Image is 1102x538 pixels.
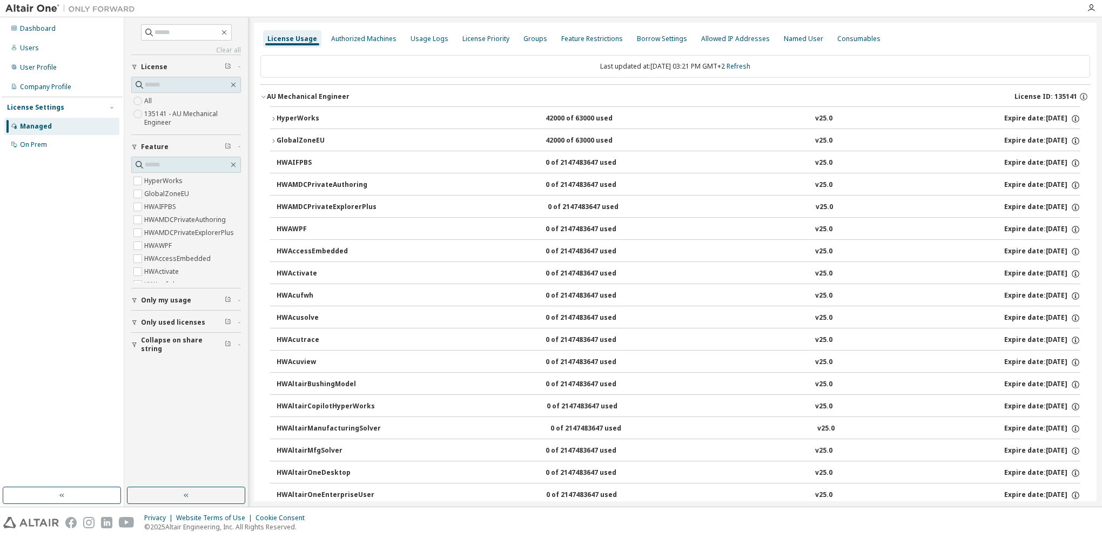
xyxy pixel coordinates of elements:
label: 135141 - AU Mechanical Engineer [144,107,241,129]
div: HWAltairCopilotHyperWorks [277,402,375,412]
div: License Settings [7,103,64,112]
button: License [131,55,241,79]
div: v25.0 [815,402,832,412]
div: Privacy [144,514,176,522]
button: HWAcusolve0 of 2147483647 usedv25.0Expire date:[DATE] [277,306,1080,330]
div: 0 of 2147483647 used [546,446,643,456]
div: 0 of 2147483647 used [546,490,643,500]
div: HWAcufwh [277,291,374,301]
span: Feature [141,143,169,151]
div: Usage Logs [411,35,448,43]
div: HWAcutrace [277,335,374,345]
div: Expire date: [DATE] [1004,402,1080,412]
img: youtube.svg [119,517,135,528]
a: Refresh [727,62,750,71]
button: HWAcuview0 of 2147483647 usedv25.0Expire date:[DATE] [277,351,1080,374]
div: Expire date: [DATE] [1004,291,1080,301]
div: Expire date: [DATE] [1004,203,1080,212]
button: HWAMDCPrivateAuthoring0 of 2147483647 usedv25.0Expire date:[DATE] [277,173,1080,197]
label: HWAMDCPrivateExplorerPlus [144,226,236,239]
button: HWAltairBushingModel0 of 2147483647 usedv25.0Expire date:[DATE] [277,373,1080,396]
button: HyperWorks42000 of 63000 usedv25.0Expire date:[DATE] [270,107,1080,131]
div: v25.0 [815,180,832,190]
button: HWAltairManufacturingSolver0 of 2147483647 usedv25.0Expire date:[DATE] [277,417,1080,441]
p: © 2025 Altair Engineering, Inc. All Rights Reserved. [144,522,311,532]
div: HWAWPF [277,225,374,234]
div: HWAltairOneEnterpriseUser [277,490,374,500]
div: Expire date: [DATE] [1004,225,1080,234]
span: Clear filter [225,63,231,71]
div: On Prem [20,140,47,149]
button: HWActivate0 of 2147483647 usedv25.0Expire date:[DATE] [277,262,1080,286]
div: v25.0 [815,269,832,279]
div: Expire date: [DATE] [1004,490,1080,500]
label: HWActivate [144,265,181,278]
button: Only my usage [131,288,241,312]
button: HWAIFPBS0 of 2147483647 usedv25.0Expire date:[DATE] [277,151,1080,175]
img: linkedin.svg [101,517,112,528]
span: Clear filter [225,318,231,327]
label: HyperWorks [144,174,185,187]
img: facebook.svg [65,517,77,528]
div: 42000 of 63000 used [546,114,643,124]
div: License Priority [462,35,509,43]
button: AU Mechanical EngineerLicense ID: 135141 [260,85,1090,109]
div: v25.0 [815,114,832,124]
div: 0 of 2147483647 used [546,180,643,190]
div: HWAltairMfgSolver [277,446,374,456]
button: HWAltairMfgSolver0 of 2147483647 usedv25.0Expire date:[DATE] [277,439,1080,463]
div: Expire date: [DATE] [1004,446,1080,456]
div: 0 of 2147483647 used [547,402,644,412]
div: HWAltairManufacturingSolver [277,424,381,434]
button: HWAWPF0 of 2147483647 usedv25.0Expire date:[DATE] [277,218,1080,241]
div: Expire date: [DATE] [1004,335,1080,345]
div: Borrow Settings [637,35,687,43]
div: Expire date: [DATE] [1004,269,1080,279]
div: AU Mechanical Engineer [267,92,350,101]
label: HWAWPF [144,239,174,252]
button: Only used licenses [131,311,241,334]
div: 0 of 2147483647 used [550,424,648,434]
div: HWAMDCPrivateExplorerPlus [277,203,377,212]
img: altair_logo.svg [3,517,59,528]
div: Expire date: [DATE] [1004,424,1080,434]
button: HWAltairOneEnterpriseUser0 of 2147483647 usedv25.0Expire date:[DATE] [277,483,1080,507]
div: 0 of 2147483647 used [546,380,643,389]
div: Expire date: [DATE] [1004,136,1080,146]
div: Website Terms of Use [176,514,256,522]
img: Altair One [5,3,140,14]
div: v25.0 [815,446,832,456]
div: HWAccessEmbedded [277,247,374,257]
div: Expire date: [DATE] [1004,313,1080,323]
div: User Profile [20,63,57,72]
div: Allowed IP Addresses [701,35,770,43]
span: Only my usage [141,296,191,305]
div: 0 of 2147483647 used [546,335,643,345]
div: Dashboard [20,24,56,33]
button: HWAMDCPrivateExplorerPlus0 of 2147483647 usedv25.0Expire date:[DATE] [277,196,1080,219]
div: v25.0 [815,313,832,323]
div: Expire date: [DATE] [1004,114,1080,124]
div: Last updated at: [DATE] 03:21 PM GMT+2 [260,55,1090,78]
button: GlobalZoneEU42000 of 63000 usedv25.0Expire date:[DATE] [270,129,1080,153]
div: Named User [784,35,823,43]
div: HWAIFPBS [277,158,374,168]
button: HWAltairOneDesktop0 of 2147483647 usedv25.0Expire date:[DATE] [277,461,1080,485]
label: GlobalZoneEU [144,187,191,200]
div: v25.0 [815,158,832,168]
div: v25.0 [815,490,832,500]
button: HWAltairCopilotHyperWorks0 of 2147483647 usedv25.0Expire date:[DATE] [277,395,1080,419]
button: HWAcufwh0 of 2147483647 usedv25.0Expire date:[DATE] [277,284,1080,308]
div: 0 of 2147483647 used [546,468,643,478]
div: v25.0 [815,358,832,367]
span: License ID: 135141 [1014,92,1077,101]
div: 0 of 2147483647 used [546,358,643,367]
div: 0 of 2147483647 used [548,203,645,212]
img: instagram.svg [83,517,95,528]
div: Groups [523,35,547,43]
div: HWAMDCPrivateAuthoring [277,180,374,190]
label: HWAIFPBS [144,200,178,213]
label: HWAMDCPrivateAuthoring [144,213,228,226]
div: v25.0 [815,291,832,301]
span: License [141,63,167,71]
